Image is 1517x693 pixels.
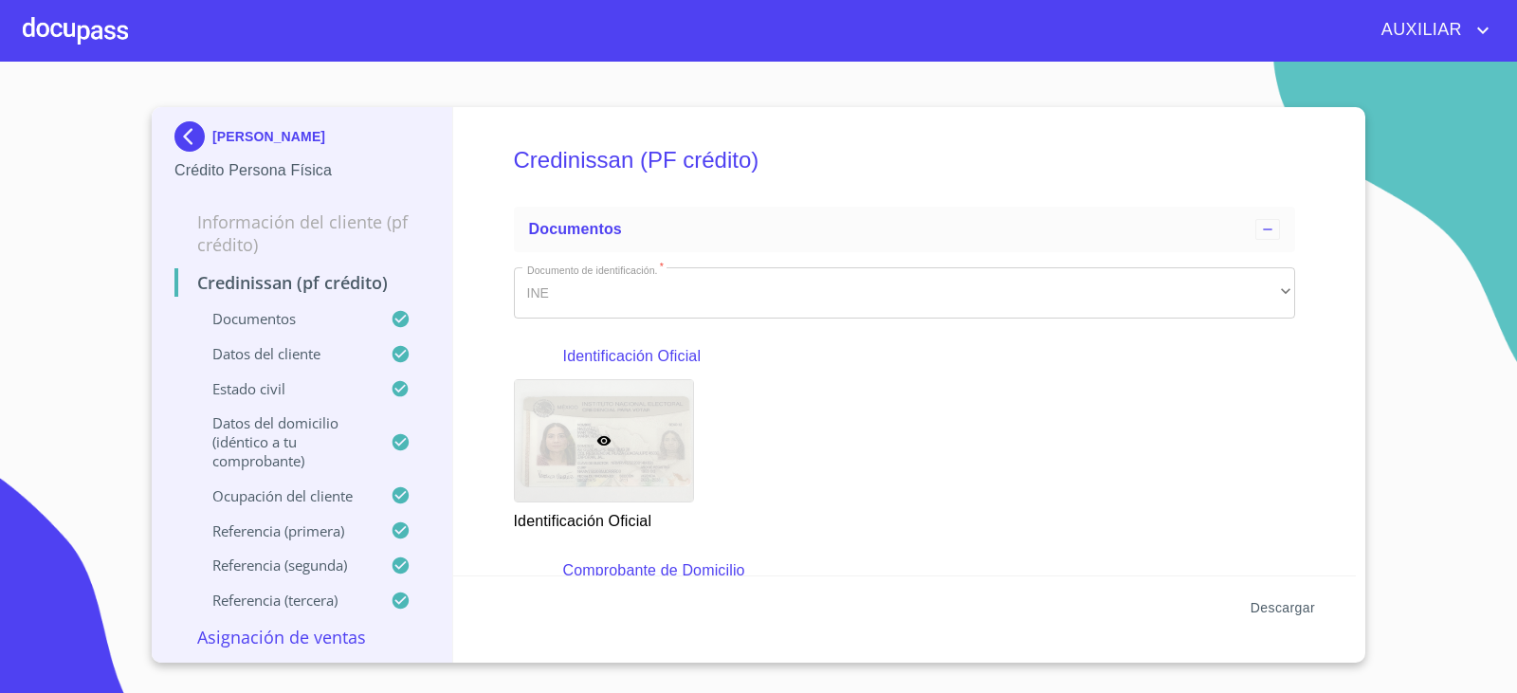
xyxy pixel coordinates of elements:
p: Información del cliente (PF crédito) [174,210,430,256]
p: Referencia (tercera) [174,591,391,610]
button: account of current user [1367,15,1494,46]
div: INE [514,267,1296,319]
button: Descargar [1243,591,1323,626]
p: Ocupación del Cliente [174,486,391,505]
p: [PERSON_NAME] [212,129,325,144]
span: Descargar [1251,596,1315,620]
p: Identificación Oficial [514,502,692,533]
p: Credinissan (PF crédito) [174,271,430,294]
img: Docupass spot blue [174,121,212,152]
div: [PERSON_NAME] [174,121,430,159]
p: Asignación de Ventas [174,626,430,648]
p: Estado civil [174,379,391,398]
p: Documentos [174,309,391,328]
h5: Credinissan (PF crédito) [514,121,1296,199]
p: Identificación Oficial [563,345,1246,368]
p: Comprobante de Domicilio [563,559,1246,582]
p: Referencia (primera) [174,521,391,540]
p: Datos del domicilio (idéntico a tu comprobante) [174,413,391,470]
p: Crédito Persona Física [174,159,430,182]
p: Referencia (segunda) [174,556,391,574]
span: AUXILIAR [1367,15,1471,46]
span: Documentos [529,221,622,237]
div: Documentos [514,207,1296,252]
p: Datos del cliente [174,344,391,363]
